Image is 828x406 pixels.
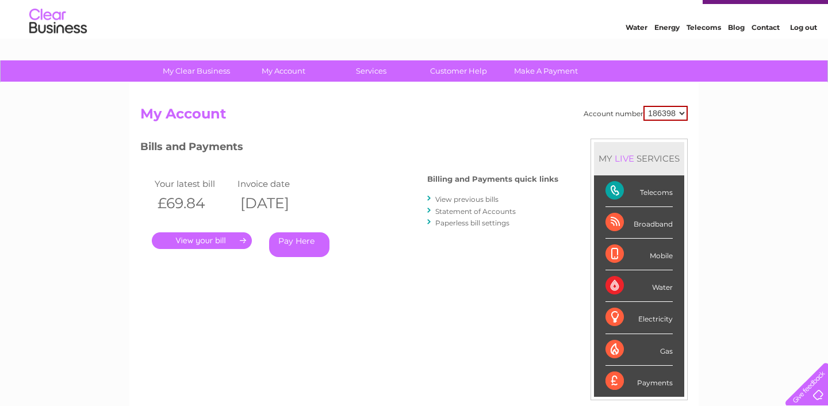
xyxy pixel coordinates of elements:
[611,6,691,20] a: 0333 014 3131
[435,207,516,216] a: Statement of Accounts
[654,49,680,58] a: Energy
[605,334,673,366] div: Gas
[752,49,780,58] a: Contact
[143,6,687,56] div: Clear Business is a trading name of Verastar Limited (registered in [GEOGRAPHIC_DATA] No. 3667643...
[152,176,235,191] td: Your latest bill
[790,49,817,58] a: Log out
[140,139,558,159] h3: Bills and Payments
[605,207,673,239] div: Broadband
[235,176,317,191] td: Invoice date
[152,232,252,249] a: .
[236,60,331,82] a: My Account
[584,106,688,121] div: Account number
[605,366,673,397] div: Payments
[235,191,317,215] th: [DATE]
[499,60,593,82] a: Make A Payment
[605,270,673,302] div: Water
[687,49,721,58] a: Telecoms
[605,175,673,207] div: Telecoms
[435,219,509,227] a: Paperless bill settings
[269,232,329,257] a: Pay Here
[605,239,673,270] div: Mobile
[435,195,499,204] a: View previous bills
[728,49,745,58] a: Blog
[140,106,688,128] h2: My Account
[149,60,244,82] a: My Clear Business
[152,191,235,215] th: £69.84
[324,60,419,82] a: Services
[427,175,558,183] h4: Billing and Payments quick links
[411,60,506,82] a: Customer Help
[612,153,637,164] div: LIVE
[594,142,684,175] div: MY SERVICES
[626,49,647,58] a: Water
[29,30,87,65] img: logo.png
[605,302,673,334] div: Electricity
